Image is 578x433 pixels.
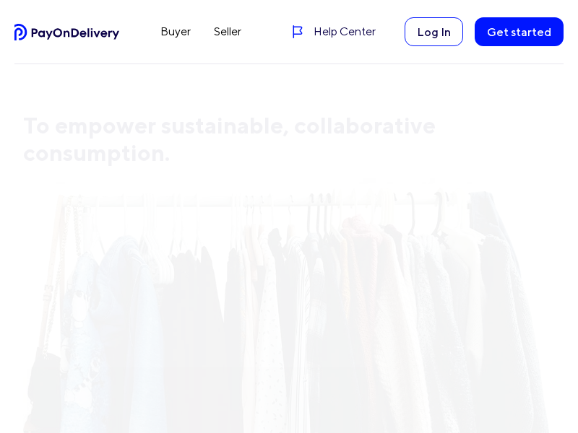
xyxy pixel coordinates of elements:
img: Help center [290,25,305,39]
a: Get started [475,17,564,46]
img: PayOnDelivery [14,24,120,40]
a: Buyer [149,20,202,43]
a: Help Center [290,23,376,40]
span: Help Center [314,23,376,40]
h3: To empower sustainable, collaborative consumption. [23,111,555,167]
button: Log In [405,17,463,46]
a: Seller [202,20,253,43]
